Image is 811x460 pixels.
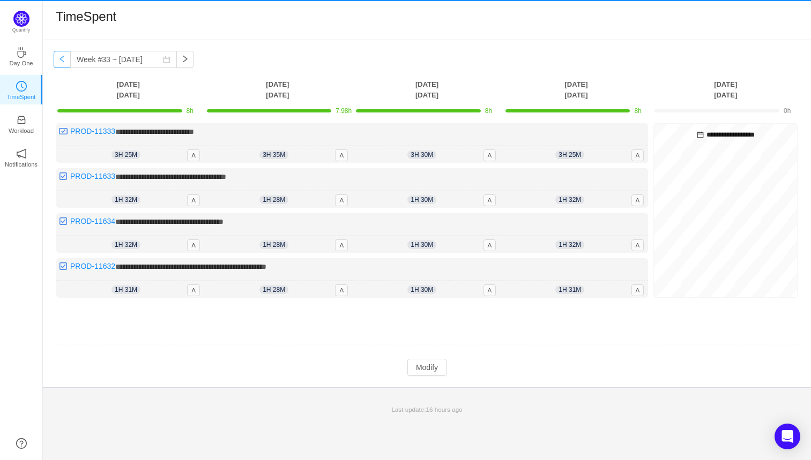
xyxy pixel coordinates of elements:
i: icon: notification [16,148,27,159]
a: icon: inboxWorkload [16,118,27,129]
i: icon: clock-circle [16,81,27,92]
p: TimeSpent [7,92,36,102]
button: icon: right [176,51,194,68]
span: 16 hours ago [426,406,463,413]
a: PROD-11632 [70,262,115,270]
img: 10318 [59,172,68,180]
p: Quantify [12,27,31,34]
span: 1h 31m [555,285,584,294]
span: A [483,284,496,296]
a: PROD-11633 [70,172,115,180]
span: 3h 25m [555,150,584,159]
img: 10318 [59,217,68,225]
span: A [335,284,348,296]
button: icon: left [54,51,71,68]
img: Quantify [13,11,29,27]
th: [DATE] [DATE] [203,79,353,101]
span: 1h 30m [407,195,436,204]
a: PROD-11634 [70,217,115,225]
span: A [335,239,348,251]
span: 3h 25m [111,150,140,159]
span: 1h 28m [259,240,288,249]
p: Notifications [5,160,38,169]
span: A [187,194,200,206]
span: A [483,149,496,161]
th: [DATE] [DATE] [651,79,800,101]
a: icon: clock-circleTimeSpent [16,84,27,95]
a: icon: question-circle [16,438,27,449]
th: [DATE] [DATE] [352,79,502,101]
span: 1h 30m [407,285,436,294]
i: icon: calendar [697,131,704,138]
span: A [335,194,348,206]
span: A [335,149,348,161]
span: 0h [784,107,791,115]
span: A [631,239,644,251]
span: A [483,194,496,206]
img: 10318 [59,262,68,270]
span: A [483,239,496,251]
a: icon: notificationNotifications [16,152,27,162]
span: A [187,149,200,161]
th: [DATE] [DATE] [54,79,203,101]
span: Last update: [391,406,462,413]
span: A [631,284,644,296]
span: 1h 32m [555,195,584,204]
input: Select a week [70,51,177,68]
span: 8h [634,107,641,115]
span: 1h 30m [407,240,436,249]
span: 1h 31m [111,285,140,294]
span: 1h 32m [111,240,140,249]
span: 3h 30m [407,150,436,159]
h1: TimeSpent [56,9,116,25]
img: 10300 [59,127,68,135]
p: Day One [9,58,33,68]
i: icon: calendar [163,56,170,63]
div: Open Intercom Messenger [775,424,800,449]
span: A [187,239,200,251]
span: 3h 35m [259,150,288,159]
span: 1h 32m [555,240,584,249]
span: A [187,284,200,296]
span: 1h 28m [259,195,288,204]
span: 1h 28m [259,285,288,294]
span: 8h [187,107,194,115]
th: [DATE] [DATE] [502,79,651,101]
span: 1h 32m [111,195,140,204]
span: 7.98h [336,107,352,115]
span: A [631,149,644,161]
p: Workload [9,126,34,135]
a: icon: coffeeDay One [16,50,27,61]
i: icon: inbox [16,115,27,125]
a: PROD-11333 [70,127,115,135]
span: A [631,194,644,206]
button: Modify [407,359,447,376]
span: 8h [485,107,492,115]
i: icon: coffee [16,47,27,58]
